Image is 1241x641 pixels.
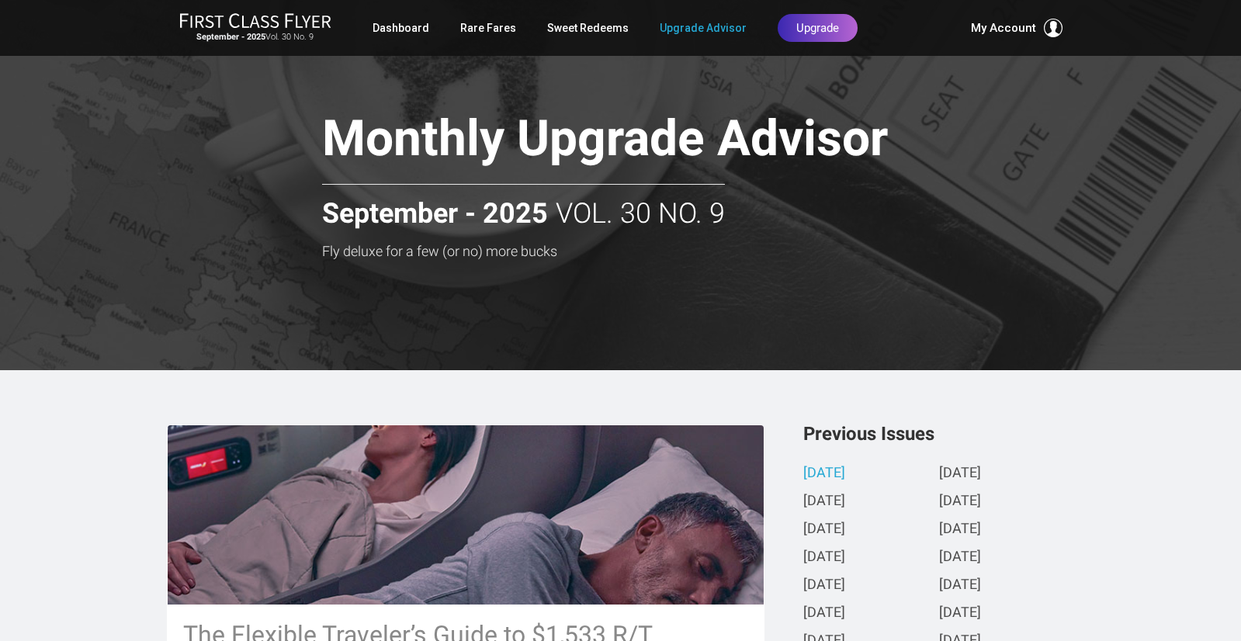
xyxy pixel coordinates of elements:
a: [DATE] [939,494,981,510]
a: [DATE] [803,577,845,594]
strong: September - 2025 [322,199,548,230]
img: First Class Flyer [179,12,331,29]
h1: Monthly Upgrade Advisor [322,112,997,172]
a: [DATE] [939,549,981,566]
small: Vol. 30 No. 9 [179,32,331,43]
span: My Account [971,19,1036,37]
a: [DATE] [803,494,845,510]
a: [DATE] [939,521,981,538]
a: Upgrade Advisor [660,14,747,42]
a: [DATE] [939,577,981,594]
a: [DATE] [939,466,981,482]
a: [DATE] [803,521,845,538]
a: [DATE] [803,549,845,566]
a: Sweet Redeems [547,14,629,42]
a: [DATE] [803,466,845,482]
a: Upgrade [778,14,858,42]
h3: Previous Issues [803,424,1075,443]
a: Rare Fares [460,14,516,42]
h2: Vol. 30 No. 9 [322,184,725,230]
a: First Class FlyerSeptember - 2025Vol. 30 No. 9 [179,12,331,43]
a: [DATE] [803,605,845,622]
a: Dashboard [373,14,429,42]
h3: Fly deluxe for a few (or no) more bucks [322,244,997,259]
button: My Account [971,19,1062,37]
a: [DATE] [939,605,981,622]
strong: September - 2025 [196,32,265,42]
